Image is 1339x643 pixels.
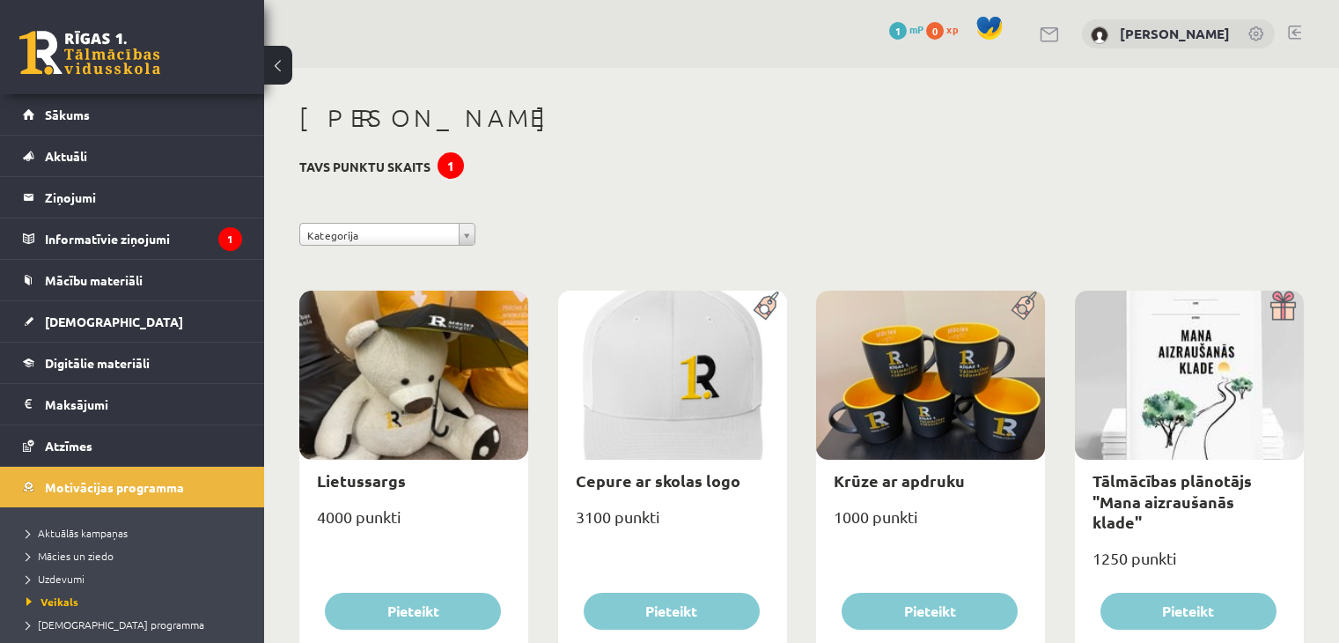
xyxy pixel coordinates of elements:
[26,617,204,632] span: [DEMOGRAPHIC_DATA] programma
[26,572,85,586] span: Uzdevumi
[299,103,1304,133] h1: [PERSON_NAME]
[889,22,923,36] a: 1 mP
[23,136,242,176] a: Aktuāli
[584,593,760,630] button: Pieteikt
[23,218,242,259] a: Informatīvie ziņojumi1
[45,107,90,122] span: Sākums
[23,177,242,218] a: Ziņojumi
[1091,26,1108,44] img: Samanta Dardete
[1093,470,1252,532] a: Tālmācības plānotājs "Mana aizraušanās klade"
[45,148,87,164] span: Aktuāli
[26,594,246,610] a: Veikals
[558,502,787,546] div: 3100 punkti
[23,343,242,383] a: Digitālie materiāli
[842,593,1018,630] button: Pieteikt
[45,438,92,454] span: Atzīmes
[576,470,740,491] a: Cepure ar skolas logo
[926,22,944,40] span: 0
[1075,543,1304,588] div: 1250 punkti
[26,571,246,587] a: Uzdevumi
[834,470,965,491] a: Krūze ar apdruku
[26,549,114,563] span: Mācies un ziedo
[438,152,464,179] div: 1
[325,593,501,630] button: Pieteikt
[307,224,452,247] span: Kategorija
[1100,593,1276,630] button: Pieteikt
[26,617,246,632] a: [DEMOGRAPHIC_DATA] programma
[1120,25,1230,42] a: [PERSON_NAME]
[45,177,242,218] legend: Ziņojumi
[317,470,406,491] a: Lietussargs
[23,425,242,466] a: Atzīmes
[747,291,787,321] img: Populāra prece
[19,31,160,75] a: Rīgas 1. Tālmācības vidusskola
[45,272,143,288] span: Mācību materiāli
[909,22,923,36] span: mP
[23,301,242,342] a: [DEMOGRAPHIC_DATA]
[23,260,242,300] a: Mācību materiāli
[26,525,246,541] a: Aktuālās kampaņas
[45,479,184,495] span: Motivācijas programma
[23,94,242,135] a: Sākums
[889,22,907,40] span: 1
[299,223,475,246] a: Kategorija
[26,595,78,609] span: Veikals
[45,384,242,425] legend: Maksājumi
[926,22,967,36] a: 0 xp
[299,159,430,174] h3: Tavs punktu skaits
[45,218,242,259] legend: Informatīvie ziņojumi
[218,227,242,251] i: 1
[1264,291,1304,321] img: Dāvana ar pārsteigumu
[23,384,242,425] a: Maksājumi
[1005,291,1045,321] img: Populāra prece
[299,502,528,546] div: 4000 punkti
[946,22,958,36] span: xp
[26,526,128,540] span: Aktuālās kampaņas
[816,502,1045,546] div: 1000 punkti
[26,548,246,564] a: Mācies un ziedo
[23,467,242,507] a: Motivācijas programma
[45,355,150,371] span: Digitālie materiāli
[45,314,183,329] span: [DEMOGRAPHIC_DATA]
